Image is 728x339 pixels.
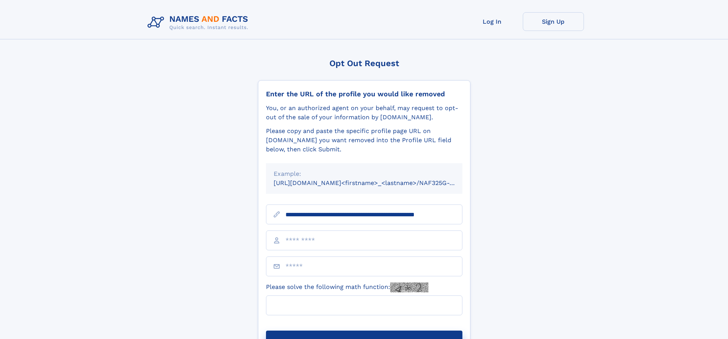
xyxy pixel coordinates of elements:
label: Please solve the following math function: [266,282,428,292]
div: Please copy and paste the specific profile page URL on [DOMAIN_NAME] you want removed into the Pr... [266,127,462,154]
small: [URL][DOMAIN_NAME]<firstname>_<lastname>/NAF325G-xxxxxxxx [274,179,477,187]
div: You, or an authorized agent on your behalf, may request to opt-out of the sale of your informatio... [266,104,462,122]
div: Opt Out Request [258,58,470,68]
div: Enter the URL of the profile you would like removed [266,90,462,98]
a: Sign Up [523,12,584,31]
div: Example: [274,169,455,178]
a: Log In [462,12,523,31]
img: Logo Names and Facts [144,12,255,33]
